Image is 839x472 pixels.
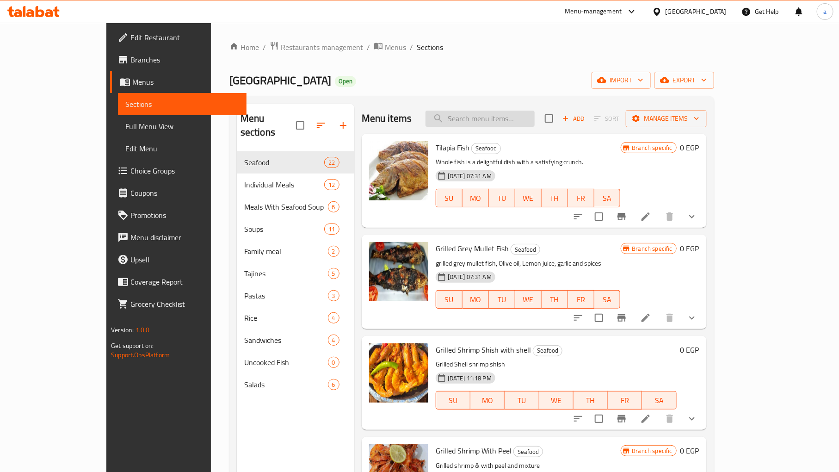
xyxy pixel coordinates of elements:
button: MO [463,290,489,309]
p: Grilled shrimp & with peel and mixture [436,460,621,472]
span: Meals With Seafood Soup [244,201,328,212]
div: Salads6 [237,373,354,396]
input: search [426,111,535,127]
a: Branches [110,49,247,71]
button: delete [659,408,681,430]
span: Get support on: [111,340,154,352]
a: Menus [374,41,406,53]
svg: Show Choices [686,413,697,424]
span: 6 [328,380,339,389]
button: WE [539,391,574,410]
a: Edit menu item [640,312,651,323]
div: Sandwiches4 [237,329,354,351]
button: SA [594,290,621,309]
span: MO [474,394,501,407]
li: / [367,42,370,53]
a: Choice Groups [110,160,247,182]
a: Support.OpsPlatform [111,349,170,361]
h2: Menu sections [241,112,296,139]
span: Grilled Shrimp With Peel [436,444,512,458]
span: Individual Meals [244,179,325,190]
button: Branch-specific-item [611,408,633,430]
div: Seafood [533,345,562,356]
button: sort-choices [567,205,589,228]
span: FR [611,394,638,407]
span: Menu disclaimer [130,232,239,243]
span: Select to update [589,409,609,429]
span: Branch specific [629,244,676,253]
span: a [823,6,827,17]
div: Tajines5 [237,262,354,285]
div: items [328,290,339,301]
a: Coupons [110,182,247,204]
div: Individual Meals12 [237,174,354,196]
button: Manage items [626,110,707,127]
div: Uncooked Fish0 [237,351,354,373]
a: Sections [118,93,247,115]
img: Tilapia Fish [369,141,428,200]
h6: 0 EGP [680,343,699,356]
span: Add item [559,112,588,126]
div: Sandwiches [244,335,328,346]
button: import [592,72,651,89]
span: SU [440,394,467,407]
button: SU [436,189,463,207]
span: Menus [132,76,239,87]
a: Upsell [110,248,247,271]
div: Seafood [513,446,543,457]
span: Restaurants management [281,42,363,53]
span: MO [466,192,485,205]
div: Soups11 [237,218,354,240]
button: sort-choices [567,408,589,430]
div: items [328,268,339,279]
svg: Show Choices [686,312,697,323]
p: Grilled Shell shrimp shish [436,359,677,370]
span: Promotions [130,210,239,221]
button: show more [681,408,703,430]
span: SU [440,192,459,205]
span: WE [519,293,538,306]
span: 3 [328,292,339,300]
button: WE [515,189,542,207]
span: SA [646,394,672,407]
span: Add [561,113,586,124]
span: 1.0.0 [136,324,150,336]
div: Family meal2 [237,240,354,262]
li: / [263,42,266,53]
button: FR [568,189,594,207]
span: Soups [244,224,325,235]
span: Seafood [533,345,562,356]
span: Version: [111,324,134,336]
img: Grilled Shrimp Shish with shell [369,343,428,403]
div: items [324,157,339,168]
button: Add [559,112,588,126]
nav: breadcrumb [229,41,714,53]
a: Menu disclaimer [110,226,247,248]
span: Branches [130,54,239,65]
button: export [654,72,714,89]
h6: 0 EGP [680,444,699,457]
span: Seafood [244,157,325,168]
span: 22 [325,158,339,167]
span: Full Menu View [125,121,239,132]
div: items [324,179,339,190]
span: Pastas [244,290,328,301]
div: items [328,335,339,346]
span: SA [598,192,617,205]
button: SA [642,391,676,410]
button: FR [608,391,642,410]
span: Salads [244,379,328,390]
button: Add section [332,114,354,137]
span: Seafood [472,143,500,154]
button: Branch-specific-item [611,307,633,329]
div: items [324,224,339,235]
span: Tajines [244,268,328,279]
span: Grocery Checklist [130,298,239,310]
div: items [328,246,339,257]
span: Rice [244,312,328,323]
div: items [328,312,339,323]
span: Sections [417,42,443,53]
